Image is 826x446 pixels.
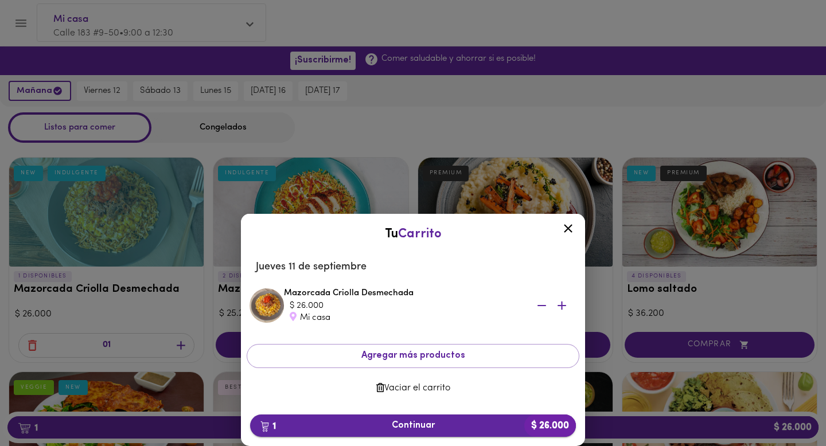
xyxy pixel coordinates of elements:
[247,344,579,367] button: Agregar más productos
[524,414,576,437] b: $ 26.000
[256,383,570,394] span: Vaciar el carrito
[290,300,519,312] div: $ 26.000
[290,312,519,324] div: Mi casa
[247,253,579,281] li: Jueves 11 de septiembre
[759,380,815,435] iframe: Messagebird Livechat Widget
[252,225,574,243] div: Tu
[250,414,576,437] button: 1Continuar$ 26.000
[247,377,579,400] button: Vaciar el carrito
[260,421,269,432] img: cart.png
[254,418,283,433] b: 1
[256,350,570,361] span: Agregar más productos
[259,420,567,431] span: Continuar
[398,228,442,241] span: Carrito
[284,287,576,324] div: Mazorcada Criolla Desmechada
[250,288,284,323] img: Mazorcada Criolla Desmechada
